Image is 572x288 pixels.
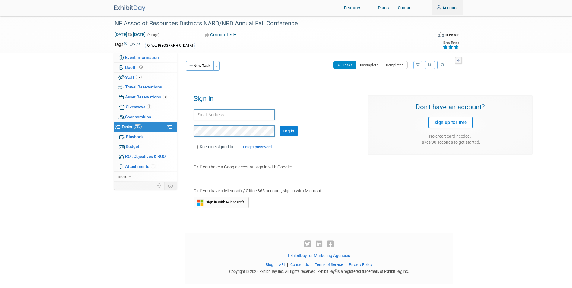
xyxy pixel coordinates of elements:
span: Asset Reservations [125,94,167,99]
h3: Don't have an account? [371,103,529,112]
span: (3 days) [147,33,160,37]
a: Sign up for free [428,117,473,128]
button: Sign in with Microsoft [194,197,249,208]
td: Toggle Event Tabs [164,182,177,190]
span: Playbook [126,134,144,139]
button: New Task [186,61,214,71]
span: 12 [136,75,142,79]
a: Contact Us [290,262,309,267]
a: Budget [114,142,177,152]
span: Booth not reserved yet [138,65,144,69]
span: Travel Reservations [125,85,162,89]
span: | [344,262,348,267]
a: Booth [114,63,177,72]
div: NE Assoc of Resources Districts NARD/NRD Annual Fall Conference [112,18,430,29]
span: more [118,174,127,179]
button: All Tasks [333,61,357,69]
div: Copyright © 2025 ExhibitDay, Inc. All rights reserved. ExhibitDay is a registered trademark of Ex... [185,267,453,274]
a: Event Information [114,53,177,62]
a: Features [340,1,373,16]
a: Terms of Service [315,262,343,267]
img: Format-Inperson.png [438,32,444,37]
span: Staff [125,75,142,80]
a: Account [432,0,463,15]
a: Staff12 [114,73,177,82]
a: Forget password? [234,145,273,149]
td: Tags [114,41,140,49]
a: Blog [266,262,273,267]
span: Sign in with Microsoft [204,200,244,204]
span: [DATE] [DATE] [114,32,146,37]
span: Tasks [122,124,142,129]
a: Tasks72% [114,122,177,132]
button: Incomplete [356,61,382,69]
span: 1 [147,104,151,109]
div: Or, if you have a Microsoft / Office 365 account, sign in with Microsoft: [194,188,327,194]
span: Giveaways [126,104,151,109]
a: Edit [130,43,140,47]
a: ROI, Objectives & ROO [114,152,177,162]
button: Completed [382,61,408,69]
div: No credit card needed. [371,133,529,139]
span: | [274,262,278,267]
a: Travel Reservations [114,82,177,92]
a: Facebook [326,240,335,248]
a: Sponsorships [114,112,177,122]
a: LinkedIn [314,240,326,248]
div: Event Format [409,31,460,40]
input: Email Address [194,109,275,121]
span: Budget [126,144,139,149]
a: Plans [373,0,393,15]
a: Contact [393,0,417,15]
span: Sponsorships [125,114,151,119]
input: Log in [280,126,298,136]
span: Or, if you have a Google account, sign in with Google: [194,165,292,169]
span: 3 [163,95,167,99]
td: Personalize Event Tab Strip [154,182,165,190]
a: more [114,172,177,181]
img: ExhibitDay [114,5,145,11]
a: ExhibitDay for Marketing Agencies [288,253,350,258]
div: In-Person [445,33,459,37]
a: Playbook [114,132,177,142]
a: Privacy Policy [349,262,372,267]
button: Committed [203,32,239,38]
iframe: Sign in with Google Button [191,172,252,186]
a: Attachments1 [114,162,177,171]
span: Attachments [125,164,155,169]
div: Takes 30 seconds to get started. [371,139,529,145]
a: Refresh [437,61,447,69]
span: Event Information [125,55,159,60]
span: 1 [151,164,155,168]
span: | [310,262,314,267]
span: | [286,262,289,267]
h1: Sign in [194,95,359,106]
a: API [279,262,285,267]
label: Keep me signed in [200,144,233,150]
span: 72% [134,124,142,129]
a: Asset Reservations3 [114,92,177,102]
div: Event Rating [443,41,459,44]
a: Giveaways1 [114,102,177,112]
span: to [127,32,133,37]
span: Booth [125,65,144,70]
sup: ® [335,269,337,272]
span: ROI, Objectives & ROO [125,154,166,159]
a: Twitter [303,240,314,248]
img: Sign in with Microsoft [197,199,204,206]
div: Office: [GEOGRAPHIC_DATA] [145,43,195,49]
